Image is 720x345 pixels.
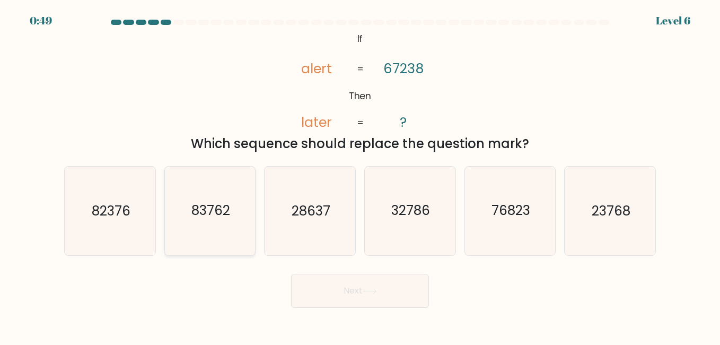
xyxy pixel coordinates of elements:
[292,202,330,220] text: 28637
[656,13,690,29] div: Level 6
[348,89,371,102] tspan: Then
[357,32,363,45] tspan: If
[592,202,630,220] text: 23768
[71,134,649,153] div: Which sequence should replace the question mark?
[191,202,230,220] text: 83762
[301,59,332,78] tspan: alert
[356,116,363,129] tspan: =
[276,29,444,133] svg: @import url('[URL][DOMAIN_NAME]);
[91,202,130,220] text: 82376
[383,59,424,78] tspan: 67238
[291,274,429,308] button: Next
[391,202,430,220] text: 32786
[30,13,52,29] div: 0:49
[400,113,407,132] tspan: ?
[301,113,332,132] tspan: later
[491,202,530,220] text: 76823
[356,62,363,75] tspan: =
